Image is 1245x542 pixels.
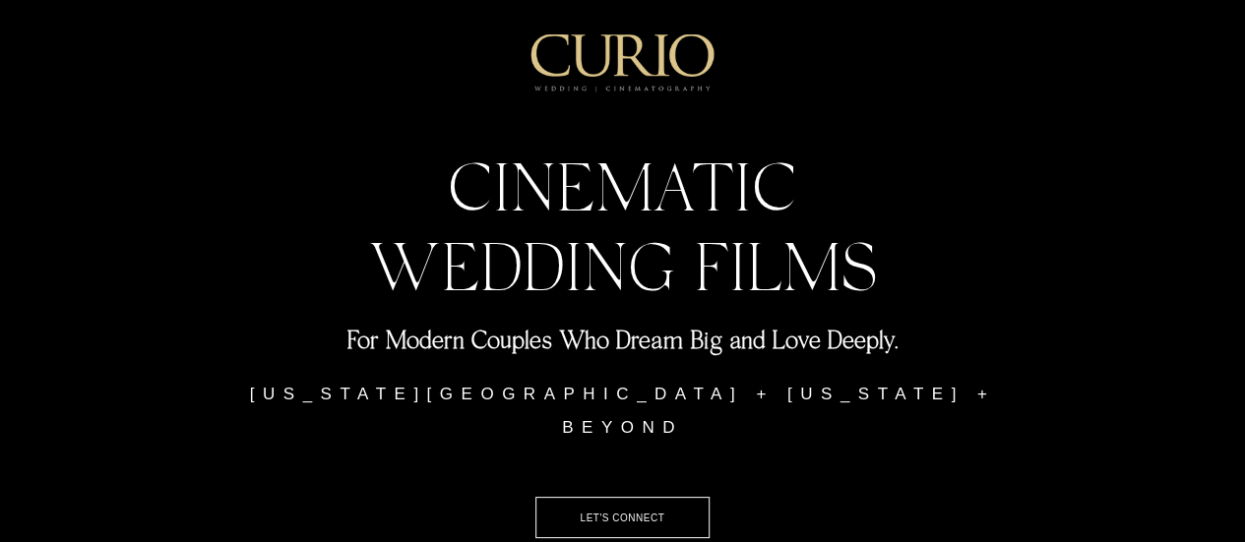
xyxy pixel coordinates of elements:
[580,512,664,523] span: LET'S CONNECT
[368,146,877,304] span: CINEMATIC WEDDING FILMS
[346,325,899,353] span: For Modern Couples Who Dream Big and Love Deeply.
[250,385,996,437] span: [US_STATE][GEOGRAPHIC_DATA] + [US_STATE] + BEYOND
[530,34,716,93] img: C_Logo.png
[535,497,710,538] a: LET'S CONNECT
